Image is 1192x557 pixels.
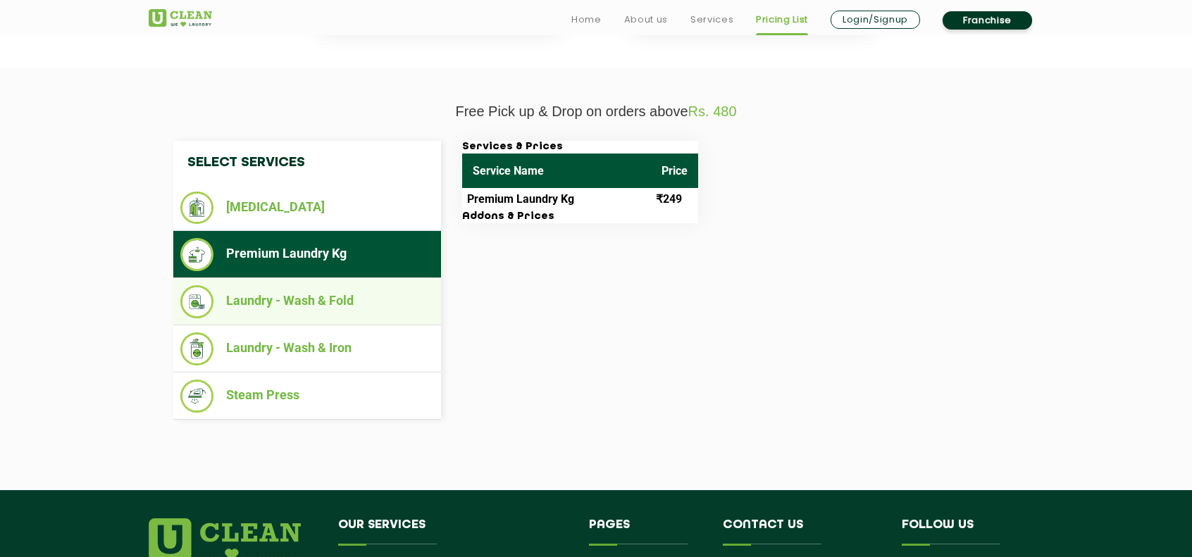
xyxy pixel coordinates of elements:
[688,104,737,119] span: Rs. 480
[180,192,213,224] img: Dry Cleaning
[180,332,213,365] img: Laundry - Wash & Iron
[180,238,434,271] li: Premium Laundry Kg
[180,380,434,413] li: Steam Press
[943,11,1032,30] a: Franchise
[180,192,434,224] li: [MEDICAL_DATA]
[149,104,1043,120] p: Free Pick up & Drop on orders above
[756,11,808,28] a: Pricing List
[831,11,920,29] a: Login/Signup
[462,154,651,188] th: Service Name
[651,154,698,188] th: Price
[173,141,441,184] h4: Select Services
[462,141,698,154] h3: Services & Prices
[690,11,733,28] a: Services
[180,238,213,271] img: Premium Laundry Kg
[723,518,881,545] h4: Contact us
[462,211,698,223] h3: Addons & Prices
[180,285,213,318] img: Laundry - Wash & Fold
[180,332,434,365] li: Laundry - Wash & Iron
[624,11,668,28] a: About us
[180,285,434,318] li: Laundry - Wash & Fold
[902,518,1026,545] h4: Follow us
[338,518,568,545] h4: Our Services
[589,518,702,545] h4: Pages
[462,188,651,211] td: Premium Laundry Kg
[180,380,213,413] img: Steam Press
[149,9,212,27] img: UClean Laundry and Dry Cleaning
[571,11,602,28] a: Home
[651,188,698,211] td: ₹249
